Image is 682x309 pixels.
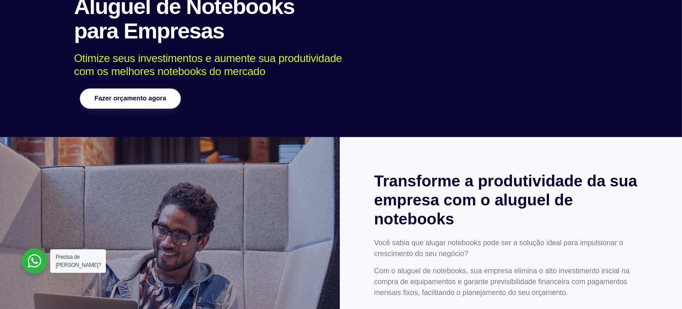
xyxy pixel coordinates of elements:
[637,266,682,309] div: Widget de chat
[374,266,648,298] p: Com o aluguel de notebooks, sua empresa elimina o alto investimento inicial na compra de equipame...
[56,254,101,268] span: Precisa de [PERSON_NAME]?
[374,171,648,228] h2: Transforme a produtividade da sua empresa com o aluguel de notebooks
[94,95,166,102] span: Fazer orçamento agora
[80,89,181,109] a: Fazer orçamento agora
[374,238,648,259] p: Você sabia que alugar notebooks pode ser a solução ideal para impulsionar o crescimento do seu ne...
[637,266,682,309] iframe: Chat Widget
[74,52,595,78] p: Otimize seus investimentos e aumente sua produtividade com os melhores notebooks do mercado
